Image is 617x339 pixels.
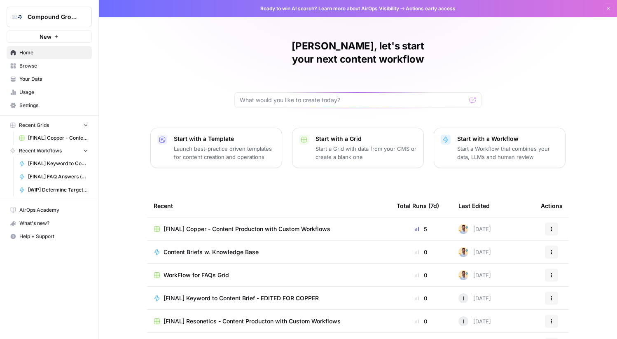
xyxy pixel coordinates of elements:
p: Start a Workflow that combines your data, LLMs and human review [457,145,559,161]
div: 0 [397,271,445,279]
a: Home [7,46,92,59]
div: 0 [397,317,445,325]
button: Start with a TemplateLaunch best-practice driven templates for content creation and operations [150,128,282,168]
span: Browse [19,62,88,70]
button: New [7,30,92,43]
img: Compound Growth Logo [9,9,24,24]
a: [FINAL] Keyword to Content Brief - EDITED FOR COPPER [15,157,92,170]
a: AirOps Academy [7,203,92,217]
a: [FINAL] Keyword to Content Brief - EDITED FOR COPPER [154,294,383,302]
span: Your Data [19,75,88,83]
a: Settings [7,99,92,112]
span: [WIP] Determine Target Keyword for URL [28,186,88,194]
button: Start with a WorkflowStart a Workflow that combines your data, LLMs and human review [434,128,566,168]
span: Content Briefs w. Knowledge Base [164,248,259,256]
p: Start with a Workflow [457,135,559,143]
span: Ready to win AI search? about AirOps Visibility [260,5,399,12]
a: [FINAL] FAQ Answers (based on Sitemap + Knowledge Base) [15,170,92,183]
p: Start a Grid with data from your CMS or create a blank one [316,145,417,161]
span: Recent Workflows [19,147,62,154]
div: [DATE] [458,293,491,303]
button: Start with a GridStart a Grid with data from your CMS or create a blank one [292,128,424,168]
button: Recent Grids [7,119,92,131]
span: [FINAL] Resonetics - Content Producton with Custom Workflows [164,317,341,325]
div: Total Runs (7d) [397,194,439,217]
div: [DATE] [458,270,491,280]
input: What would you like to create today? [240,96,466,104]
p: Start with a Template [174,135,275,143]
span: [FINAL] FAQ Answers (based on Sitemap + Knowledge Base) [28,173,88,180]
button: What's new? [7,217,92,230]
a: [WIP] Determine Target Keyword for URL [15,183,92,196]
a: Learn more [318,5,346,12]
a: Browse [7,59,92,72]
div: 0 [397,248,445,256]
div: Actions [541,194,563,217]
a: Usage [7,86,92,99]
span: Home [19,49,88,56]
p: Start with a Grid [316,135,417,143]
div: 0 [397,294,445,302]
span: Compound Growth [28,13,77,21]
span: I [463,294,464,302]
span: Usage [19,89,88,96]
span: WorkFlow for FAQs Grid [164,271,229,279]
span: [FINAL] Copper - Content Producton with Custom Workflows [164,225,330,233]
span: New [40,33,51,41]
span: I [463,317,464,325]
span: Settings [19,102,88,109]
div: 5 [397,225,445,233]
p: Launch best-practice driven templates for content creation and operations [174,145,275,161]
a: [FINAL] Resonetics - Content Producton with Custom Workflows [154,317,383,325]
a: WorkFlow for FAQs Grid [154,271,383,279]
h1: [PERSON_NAME], let's start your next content workflow [234,40,481,66]
div: [DATE] [458,316,491,326]
span: Recent Grids [19,122,49,129]
a: Your Data [7,72,92,86]
span: Help + Support [19,233,88,240]
span: AirOps Academy [19,206,88,214]
div: [DATE] [458,247,491,257]
a: Content Briefs w. Knowledge Base [154,248,383,256]
button: Help + Support [7,230,92,243]
div: Recent [154,194,383,217]
span: [FINAL] Copper - Content Producton with Custom Workflows [28,134,88,142]
button: Workspace: Compound Growth [7,7,92,27]
a: [FINAL] Copper - Content Producton with Custom Workflows [15,131,92,145]
img: lbvmmv95rfn6fxquksmlpnk8be0v [458,224,468,234]
a: [FINAL] Copper - Content Producton with Custom Workflows [154,225,383,233]
span: Actions early access [406,5,456,12]
span: [FINAL] Keyword to Content Brief - EDITED FOR COPPER [28,160,88,167]
div: Last Edited [458,194,490,217]
button: Recent Workflows [7,145,92,157]
span: [FINAL] Keyword to Content Brief - EDITED FOR COPPER [164,294,319,302]
div: [DATE] [458,224,491,234]
img: lbvmmv95rfn6fxquksmlpnk8be0v [458,247,468,257]
img: lbvmmv95rfn6fxquksmlpnk8be0v [458,270,468,280]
